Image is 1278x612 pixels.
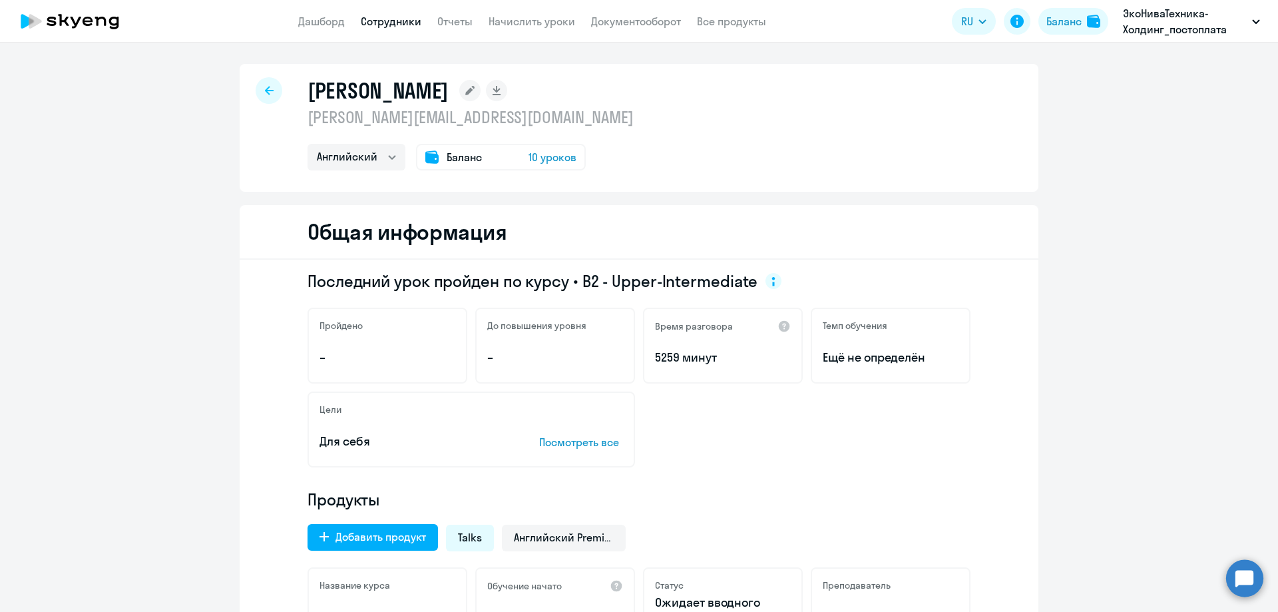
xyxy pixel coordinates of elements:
[319,404,341,416] h5: Цели
[823,349,958,366] span: Ещё не определён
[1116,5,1267,37] button: ЭкоНиваТехника-Холдинг_постоплата 2025 год, ЭКОНИВАТЕХНИКА-ХОЛДИНГ, ООО
[539,434,623,450] p: Посмотреть все
[591,15,681,28] a: Документооборот
[1046,13,1082,29] div: Баланс
[487,349,623,366] p: –
[437,15,473,28] a: Отчеты
[319,433,498,450] p: Для себя
[308,524,438,551] button: Добавить продукт
[487,320,586,332] h5: До повышения уровня
[952,8,996,35] button: RU
[319,579,390,591] h5: Название курса
[319,349,455,366] p: –
[308,218,507,245] h2: Общая информация
[319,320,363,332] h5: Пройдено
[447,149,482,165] span: Баланс
[308,270,757,292] span: Последний урок пройден по курсу • B2 - Upper-Intermediate
[487,580,562,592] h5: Обучение начато
[655,579,684,591] h5: Статус
[489,15,575,28] a: Начислить уроки
[823,320,887,332] h5: Темп обучения
[697,15,766,28] a: Все продукты
[514,530,614,545] span: Английский Premium
[1123,5,1247,37] p: ЭкоНиваТехника-Холдинг_постоплата 2025 год, ЭКОНИВАТЕХНИКА-ХОЛДИНГ, ООО
[1087,15,1100,28] img: balance
[308,489,970,510] h4: Продукты
[335,529,426,545] div: Добавить продукт
[1038,8,1108,35] button: Балансbalance
[308,107,634,128] p: [PERSON_NAME][EMAIL_ADDRESS][DOMAIN_NAME]
[823,579,891,591] h5: Преподаватель
[961,13,973,29] span: RU
[529,149,576,165] span: 10 уроков
[361,15,421,28] a: Сотрудники
[655,349,791,366] p: 5259 минут
[655,320,733,332] h5: Время разговора
[308,77,449,104] h1: [PERSON_NAME]
[458,530,482,545] span: Talks
[298,15,345,28] a: Дашборд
